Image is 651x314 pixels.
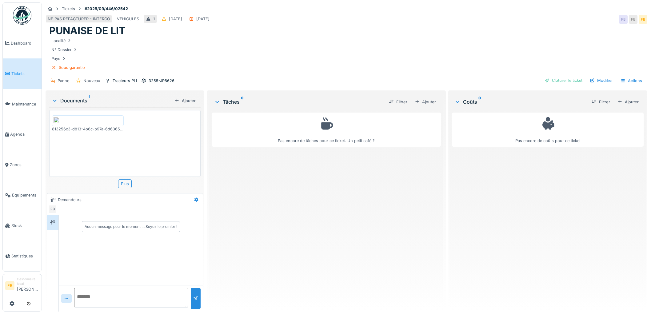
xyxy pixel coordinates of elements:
a: Tickets [3,58,42,89]
sup: 0 [478,98,481,105]
li: [PERSON_NAME] [17,277,39,295]
sup: 0 [241,98,244,105]
div: Tickets [62,6,75,12]
div: Panne [58,78,69,84]
div: FB [639,15,647,24]
a: Dashboard [3,28,42,58]
div: VEHICULES [117,16,139,22]
div: Demandeurs [58,197,82,203]
div: Clôturer le ticket [542,76,585,85]
span: Stock [11,223,39,229]
div: Plus [118,179,132,188]
strong: #2025/09/446/02542 [82,6,130,12]
a: Équipements [3,180,42,210]
span: Dashboard [11,40,39,46]
div: Pas encore de coûts pour ce ticket [456,115,640,144]
a: Stock [3,210,42,241]
div: Ajouter [172,97,198,105]
div: Documents [52,97,172,104]
a: Zones [3,150,42,180]
a: Statistiques [3,241,42,271]
a: Agenda [3,119,42,150]
div: N° Dossier [51,47,78,53]
span: Tickets [11,71,39,77]
div: Pas encore de tâches pour ce ticket. Un petit café ? [216,115,437,144]
div: Filtrer [386,98,410,106]
div: [DATE] [196,16,210,22]
div: Modifier [587,76,615,85]
div: Coûts [454,98,587,105]
div: Gestionnaire local [17,277,39,286]
sup: 1 [89,97,90,104]
div: FB [629,15,637,24]
h1: PUNAISE DE LIT [49,25,125,37]
a: FB Gestionnaire local[PERSON_NAME] [5,277,39,296]
a: Maintenance [3,89,42,119]
div: Ajouter [615,98,641,106]
div: 1 [153,16,155,22]
span: Zones [10,162,39,168]
img: bd37788f-76b6-4236-b69e-903bdfa88025-813256c3-d813-4b6c-b97a-6d636500766d.mov [54,117,122,125]
div: NE PAS REFACTURER - INTERCO [48,16,110,22]
div: Tâches [214,98,384,105]
div: Tracteurs PLL [113,78,138,84]
div: Actions [618,76,645,85]
div: Localité [51,38,72,44]
div: 813256c3-d813-4b6c-b97a-6d636500766d.mov [52,126,124,132]
div: 3255-JP8626 [149,78,174,84]
div: Sous garantie [59,65,85,70]
div: Nouveau [83,78,100,84]
span: Équipements [12,192,39,198]
span: Agenda [10,131,39,137]
span: Statistiques [11,253,39,259]
div: Pays [51,56,66,62]
div: Filtrer [589,98,613,106]
div: Ajouter [412,98,438,106]
div: FB [619,15,628,24]
div: Aucun message pour le moment … Soyez le premier ! [85,224,177,229]
li: FB [5,281,14,290]
div: [DATE] [169,16,182,22]
div: FB [48,205,57,213]
img: Badge_color-CXgf-gQk.svg [13,6,31,25]
span: Maintenance [12,101,39,107]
